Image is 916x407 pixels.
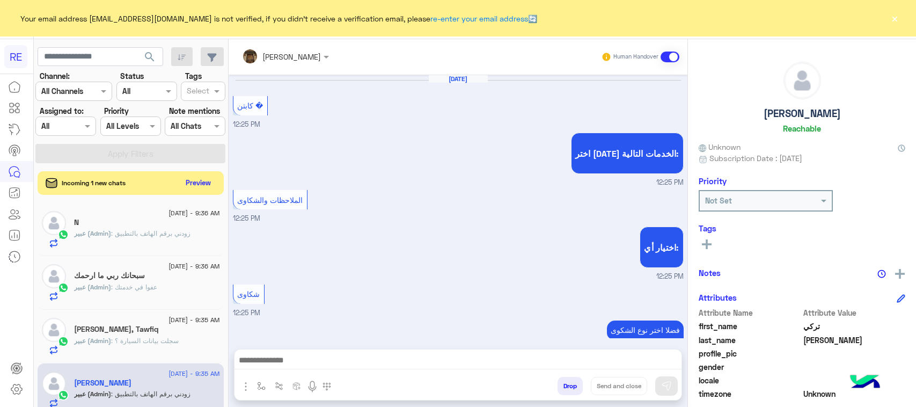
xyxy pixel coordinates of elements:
[237,195,303,205] span: الملاحظات والشكاوى
[111,283,157,291] span: عفوا في خدمتك
[895,269,905,279] img: add
[699,268,721,278] h6: Notes
[699,321,801,332] span: first_name
[181,175,216,191] button: Preview
[4,45,27,68] div: RE
[237,101,263,110] span: كابتن �
[74,283,111,291] span: عبير (Admin)
[613,53,658,61] small: Human Handover
[111,390,190,398] span: زودني برقم الهاتف بالتطبيق
[699,335,801,346] span: last_name
[42,318,66,342] img: defaultAdmin.png
[783,123,821,133] h6: Reachable
[58,282,69,293] img: WhatsApp
[74,325,158,334] h5: Alahmadi, Tawfiq
[558,377,583,395] button: Drop
[699,141,741,152] span: Unknown
[168,315,219,325] span: [DATE] - 9:35 AM
[111,229,190,237] span: زودني برقم الهاتف بالتطبيق
[803,321,906,332] span: ‎تركي
[323,382,331,391] img: make a call
[42,211,66,235] img: defaultAdmin.png
[74,379,131,388] h5: ‎تركي بن مدالله الحـويمضي
[137,47,163,70] button: search
[168,261,219,271] span: [DATE] - 9:36 AM
[699,307,801,318] span: Attribute Name
[58,229,69,240] img: WhatsApp
[661,381,672,391] img: send message
[699,361,801,373] span: gender
[292,382,301,390] img: create order
[764,107,841,120] h5: ‎[PERSON_NAME]
[429,75,488,83] h6: [DATE]
[656,178,684,188] span: 12:25 PM
[253,377,270,395] button: select flow
[58,336,69,347] img: WhatsApp
[40,105,84,117] label: Assigned to:
[275,382,283,390] img: Trigger scenario
[803,375,906,386] span: null
[306,380,319,393] img: send voice note
[111,337,179,345] span: سجلت بيانات السيارة ؟
[699,176,727,186] h6: Priority
[430,14,528,23] a: re-enter your email address
[803,388,906,399] span: Unknown
[270,377,288,395] button: Trigger scenario
[699,375,801,386] span: locale
[699,293,737,302] h6: Attributes
[168,208,219,218] span: [DATE] - 9:36 AM
[143,50,156,63] span: search
[877,270,886,278] img: notes
[699,223,905,233] h6: Tags
[42,264,66,288] img: defaultAdmin.png
[104,105,129,117] label: Priority
[846,364,884,402] img: hulul-logo.png
[656,272,684,282] span: 12:25 PM
[239,380,252,393] img: send attachment
[168,369,219,379] span: [DATE] - 9:35 AM
[74,229,111,237] span: عبير (Admin)
[784,62,820,99] img: defaultAdmin.png
[803,307,906,318] span: Attribute Value
[257,382,266,390] img: select flow
[233,309,260,317] span: 12:25 PM
[74,218,79,227] h5: N
[120,70,144,82] label: Status
[169,105,220,117] label: Note mentions
[74,271,145,280] h5: سبحانك ربي ما ارحمك
[709,152,802,164] span: Subscription Date : [DATE]
[288,377,306,395] button: create order
[62,178,126,188] span: Incoming 1 new chats
[74,390,111,398] span: عبير (Admin)
[185,85,209,99] div: Select
[20,13,537,24] span: Your email address [EMAIL_ADDRESS][DOMAIN_NAME] is not verified, if you didn't receive a verifica...
[644,242,679,252] span: اختيار أي:
[889,13,900,24] button: ×
[803,361,906,373] span: null
[699,348,801,359] span: profile_pic
[591,377,647,395] button: Send and close
[237,289,260,299] span: شكاوى
[74,337,111,345] span: عبير (Admin)
[575,148,679,158] span: اختر [DATE] الخدمات التالية:
[35,144,225,163] button: Apply Filters
[233,214,260,222] span: 12:25 PM
[803,335,906,346] span: بن مدالله الحـويمضي
[185,70,202,82] label: Tags
[699,388,801,399] span: timezone
[607,321,684,339] p: 3/9/2025, 12:25 PM
[58,390,69,401] img: WhatsApp
[42,372,66,396] img: defaultAdmin.png
[40,70,70,82] label: Channel:
[233,120,260,128] span: 12:25 PM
